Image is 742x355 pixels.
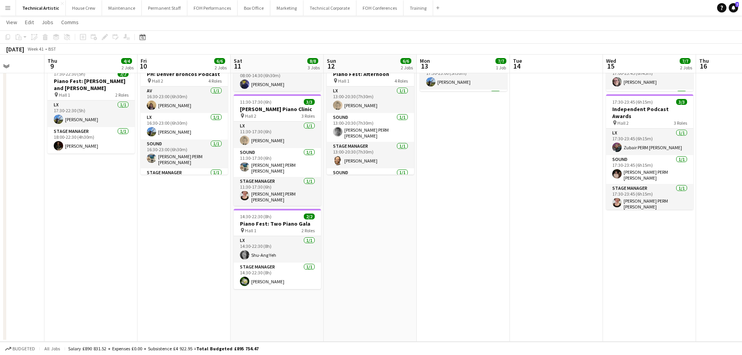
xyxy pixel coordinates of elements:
button: Budgeted [4,344,36,353]
app-job-card: 17:30-22:30 (5h)2/2Piano Fest: [PERSON_NAME] and [PERSON_NAME] Hall 12 RolesLX1/117:30-22:30 (5h)... [48,66,135,154]
span: Hall 1 [245,228,256,233]
a: Comms [58,17,82,27]
span: Thu [699,57,709,64]
h3: [PERSON_NAME] Piano Clinic [234,106,321,113]
button: Training [404,0,433,16]
app-card-role: Stage Manager1/111:30-17:30 (6h)[PERSON_NAME] PERM [PERSON_NAME] [234,177,321,206]
span: Fri [141,57,147,64]
span: 11 [233,62,242,71]
span: 15 [605,62,616,71]
div: 3 Jobs [308,65,320,71]
span: Total Budgeted £895 754.47 [196,346,259,351]
span: 3 Roles [301,113,315,119]
button: FOH Conferences [356,0,404,16]
span: 2/2 [118,71,129,77]
span: 11:30-17:30 (6h) [240,99,271,105]
div: 2 Jobs [401,65,413,71]
button: Technical Artistic [16,0,66,16]
a: View [3,17,20,27]
app-card-role: LX1/117:30-23:00 (5h30m)[PERSON_NAME] [420,63,507,90]
app-card-role: LX1/116:30-23:00 (6h30m)[PERSON_NAME] [141,113,228,140]
h3: Piano Fest: Afternoon [327,71,414,78]
span: Week 41 [26,46,45,52]
span: 12 [326,62,336,71]
span: 4/4 [121,58,132,64]
span: 4 Roles [395,78,408,84]
span: 3 Roles [674,120,687,126]
app-card-role: LX1/111:30-17:30 (6h)[PERSON_NAME] [234,122,321,148]
div: 2 Jobs [215,65,227,71]
span: Thu [48,57,57,64]
app-card-role: Sound1/113:00-20:30 (7h30m)[PERSON_NAME] PERM [PERSON_NAME] [327,113,414,142]
span: 2 Roles [301,228,315,233]
a: Jobs [39,17,56,27]
app-card-role: Stage Manager1/1 [141,168,228,195]
button: FOH Performances [187,0,238,16]
app-card-role: Sound1/117:30-23:45 (6h15m)[PERSON_NAME] PERM [PERSON_NAME] [606,155,693,184]
button: Permanent Staff [142,0,187,16]
span: Edit [25,19,34,26]
app-card-role: Sound1/116:30-23:00 (6h30m)[PERSON_NAME] PERM [PERSON_NAME] [141,140,228,168]
span: 3/3 [676,99,687,105]
button: Technical Corporate [303,0,356,16]
app-card-role: Stage Manager1/113:00-20:30 (7h30m)[PERSON_NAME] [327,142,414,168]
span: 6/6 [400,58,411,64]
app-card-role: Sound1/111:30-17:30 (6h)[PERSON_NAME] PERM [PERSON_NAME] [234,148,321,177]
span: Mon [420,57,430,64]
span: 7/7 [495,58,506,64]
span: 10 [139,62,147,71]
button: House Crew [66,0,102,16]
app-card-role: Stage Manager1/117:30-23:45 (6h15m)[PERSON_NAME] PERM [PERSON_NAME] [606,184,693,213]
span: Tue [513,57,522,64]
app-card-role: Stage Manager1/114:30-22:30 (8h)[PERSON_NAME] [234,263,321,289]
span: 7/7 [680,58,691,64]
span: Jobs [42,19,53,26]
a: Edit [22,17,37,27]
span: 16 [698,62,709,71]
app-card-role: Stage Manager1/108:00-14:30 (6h30m)[PERSON_NAME] [234,65,321,92]
span: Hall 2 [617,120,629,126]
span: 6/6 [214,58,225,64]
span: Hall 1 [59,92,70,98]
span: 2/2 [304,214,315,219]
app-card-role: Recording Engineer HD1/1 [420,90,507,118]
span: 8/8 [307,58,318,64]
app-card-role: LX1/117:30-22:30 (5h)[PERSON_NAME] [48,101,135,127]
span: 17:30-22:30 (5h) [54,71,85,77]
span: All jobs [43,346,62,351]
span: Hall 2 [245,113,256,119]
app-card-role: LX1/114:30-22:30 (8h)Shu-Ang Yeh [234,236,321,263]
div: 17:30-23:45 (6h15m)3/3Independent Podcast Awards Hall 23 RolesLX1/117:30-23:45 (6h15m)Zubair PERM... [606,94,693,210]
div: BST [48,46,56,52]
span: 2 Roles [115,92,129,98]
h3: Piano Fest: Two Piano Gala [234,220,321,227]
span: 13 [419,62,430,71]
span: Sat [234,57,242,64]
app-job-card: 13:00-20:30 (7h30m)4/4Piano Fest: Afternoon Hall 14 RolesLX1/113:00-20:30 (7h30m)[PERSON_NAME]Sou... [327,59,414,175]
app-card-role: Sound1/1 [327,168,414,195]
span: 9 [46,62,57,71]
span: Comms [61,19,79,26]
div: 1 Job [496,65,506,71]
app-job-card: 14:30-22:30 (8h)2/2Piano Fest: Two Piano Gala Hall 12 RolesLX1/114:30-22:30 (8h)Shu-Ang YehStage ... [234,209,321,289]
div: 2 Jobs [122,65,134,71]
span: View [6,19,17,26]
div: Salary £890 831.52 + Expenses £0.00 + Subsistence £4 922.95 = [68,346,259,351]
span: 7 [735,2,739,7]
app-card-role: LX1/117:30-23:45 (6h15m)Zubair PERM [PERSON_NAME] [606,129,693,155]
div: 16:30-23:00 (6h30m)4/4PH: Denver Broncos Podcast Hall 24 RolesAV1/116:30-23:00 (6h30m)[PERSON_NAM... [141,59,228,175]
div: 11:30-17:30 (6h)3/3[PERSON_NAME] Piano Clinic Hall 23 RolesLX1/111:30-17:30 (6h)[PERSON_NAME]Soun... [234,94,321,206]
app-card-role: LX1/113:00-20:30 (7h30m)[PERSON_NAME] [327,87,414,113]
div: 2 Jobs [680,65,692,71]
span: 14 [512,62,522,71]
button: Box Office [238,0,270,16]
button: Marketing [270,0,303,16]
app-card-role: Stage Manager1/118:00-22:30 (4h30m)[PERSON_NAME] [48,127,135,154]
h3: Piano Fest: [PERSON_NAME] and [PERSON_NAME] [48,78,135,92]
span: Wed [606,57,616,64]
span: Hall 1 [338,78,349,84]
app-card-role: Stage Manager1/117:00-23:45 (6h45m)[PERSON_NAME] [606,63,693,90]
